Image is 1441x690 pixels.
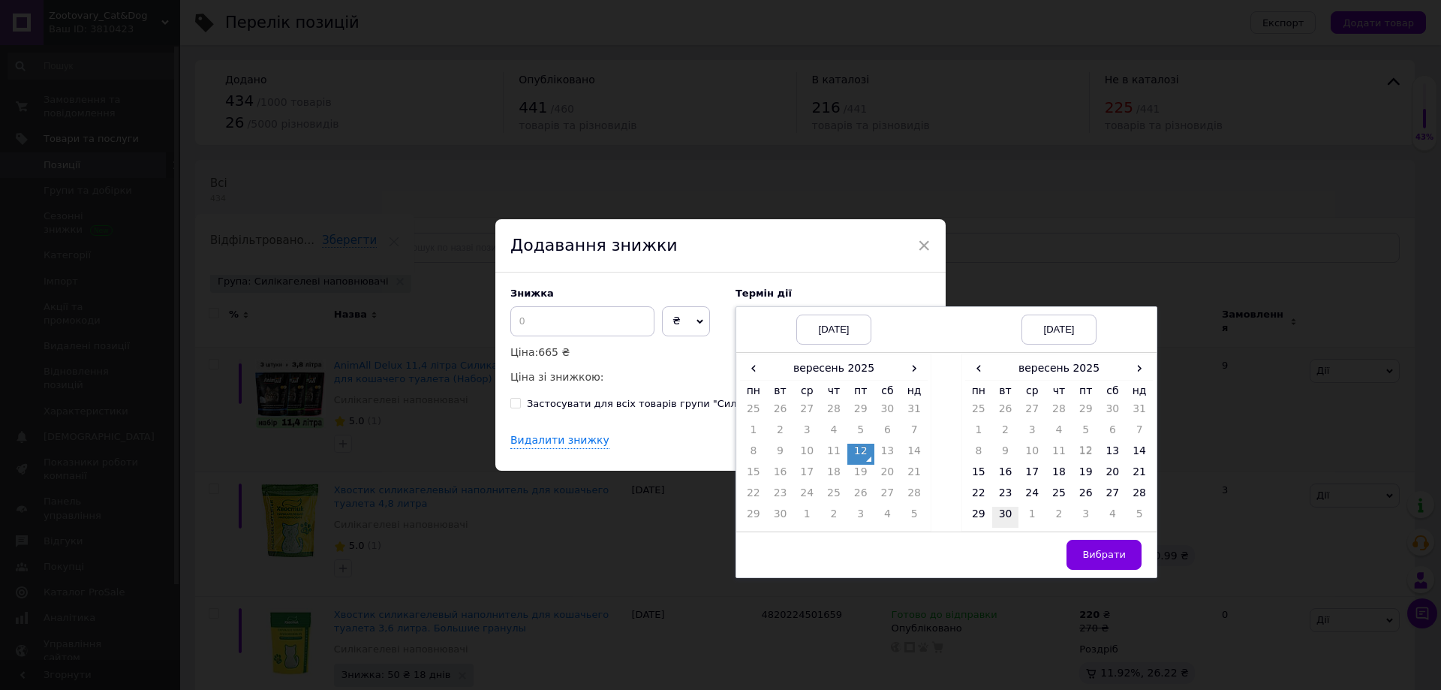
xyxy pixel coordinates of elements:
[510,433,609,449] div: Видалити знижку
[820,465,847,486] td: 18
[874,507,901,528] td: 4
[965,507,992,528] td: 29
[1018,486,1045,507] td: 24
[874,486,901,507] td: 27
[740,357,767,379] span: ‹
[992,357,1127,380] th: вересень 2025
[1045,444,1072,465] td: 11
[793,380,820,402] th: ср
[847,465,874,486] td: 19
[1100,380,1127,402] th: сб
[1126,444,1153,465] td: 14
[527,397,856,411] div: Застосувати для всіх товарів групи "Силікагелеві наповнювачі"
[874,380,901,402] th: сб
[740,402,767,423] td: 25
[1082,549,1126,560] span: Вибрати
[767,465,794,486] td: 16
[1066,540,1142,570] button: Вибрати
[965,486,992,507] td: 22
[874,423,901,444] td: 6
[965,465,992,486] td: 15
[740,380,767,402] th: пн
[740,507,767,528] td: 29
[1021,315,1097,345] div: [DATE]
[767,357,901,380] th: вересень 2025
[510,236,678,255] span: Додавання знижки
[1072,402,1100,423] td: 29
[820,402,847,423] td: 28
[917,233,931,258] span: ×
[901,423,928,444] td: 7
[1072,380,1100,402] th: пт
[736,288,931,299] label: Термін дії
[1072,423,1100,444] td: 5
[510,344,720,360] p: Ціна:
[510,369,720,385] p: Ціна зі знижкою:
[992,507,1019,528] td: 30
[847,507,874,528] td: 3
[874,465,901,486] td: 20
[992,380,1019,402] th: вт
[1072,465,1100,486] td: 19
[1126,402,1153,423] td: 31
[965,423,992,444] td: 1
[793,486,820,507] td: 24
[510,306,654,336] input: 0
[901,357,928,379] span: ›
[901,402,928,423] td: 31
[1045,507,1072,528] td: 2
[1018,402,1045,423] td: 27
[1126,507,1153,528] td: 5
[992,402,1019,423] td: 26
[767,507,794,528] td: 30
[1126,423,1153,444] td: 7
[820,507,847,528] td: 2
[1045,380,1072,402] th: чт
[767,380,794,402] th: вт
[992,423,1019,444] td: 2
[847,402,874,423] td: 29
[740,486,767,507] td: 22
[796,315,871,345] div: [DATE]
[992,486,1019,507] td: 23
[1100,402,1127,423] td: 30
[965,402,992,423] td: 25
[1100,423,1127,444] td: 6
[1045,486,1072,507] td: 25
[1126,380,1153,402] th: нд
[1045,402,1072,423] td: 28
[793,507,820,528] td: 1
[820,380,847,402] th: чт
[740,465,767,486] td: 15
[510,288,554,299] span: Знижка
[992,465,1019,486] td: 16
[847,380,874,402] th: пт
[1126,486,1153,507] td: 28
[1018,507,1045,528] td: 1
[1100,486,1127,507] td: 27
[740,444,767,465] td: 8
[965,357,992,379] span: ‹
[1018,380,1045,402] th: ср
[847,444,874,465] td: 12
[1018,444,1045,465] td: 10
[1100,465,1127,486] td: 20
[767,402,794,423] td: 26
[1018,465,1045,486] td: 17
[1018,423,1045,444] td: 3
[820,423,847,444] td: 4
[847,423,874,444] td: 5
[1072,507,1100,528] td: 3
[965,444,992,465] td: 8
[767,486,794,507] td: 23
[901,486,928,507] td: 28
[992,444,1019,465] td: 9
[538,346,570,358] span: 665 ₴
[767,423,794,444] td: 2
[1072,444,1100,465] td: 12
[793,444,820,465] td: 10
[1045,423,1072,444] td: 4
[793,465,820,486] td: 17
[740,423,767,444] td: 1
[767,444,794,465] td: 9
